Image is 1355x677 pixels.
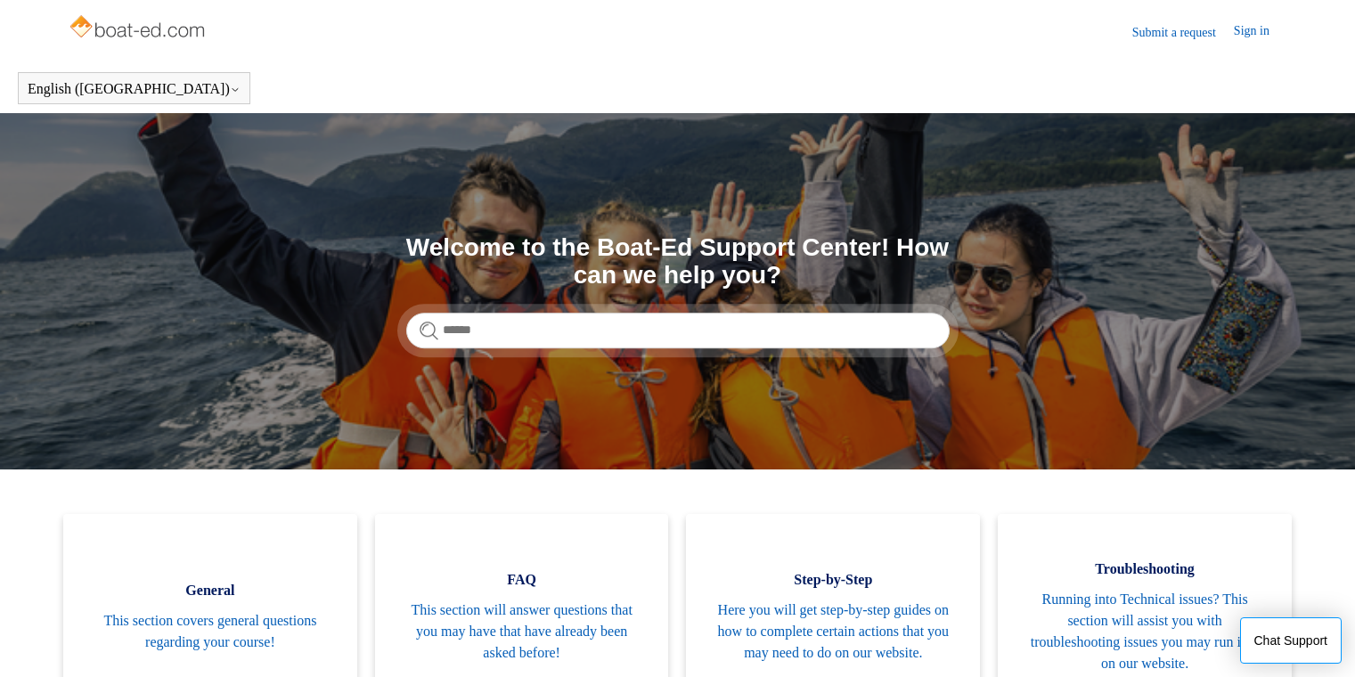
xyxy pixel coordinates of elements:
h1: Welcome to the Boat-Ed Support Center! How can we help you? [406,234,950,290]
span: Running into Technical issues? This section will assist you with troubleshooting issues you may r... [1024,589,1265,674]
img: Boat-Ed Help Center home page [68,11,209,46]
span: Troubleshooting [1024,559,1265,580]
span: FAQ [402,569,642,591]
span: This section will answer questions that you may have that have already been asked before! [402,600,642,664]
button: Chat Support [1240,617,1343,664]
button: English ([GEOGRAPHIC_DATA]) [28,81,241,97]
span: General [90,580,331,601]
span: This section covers general questions regarding your course! [90,610,331,653]
input: Search [406,313,950,348]
span: Step-by-Step [713,569,953,591]
a: Sign in [1234,21,1287,43]
a: Submit a request [1132,23,1234,42]
span: Here you will get step-by-step guides on how to complete certain actions that you may need to do ... [713,600,953,664]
